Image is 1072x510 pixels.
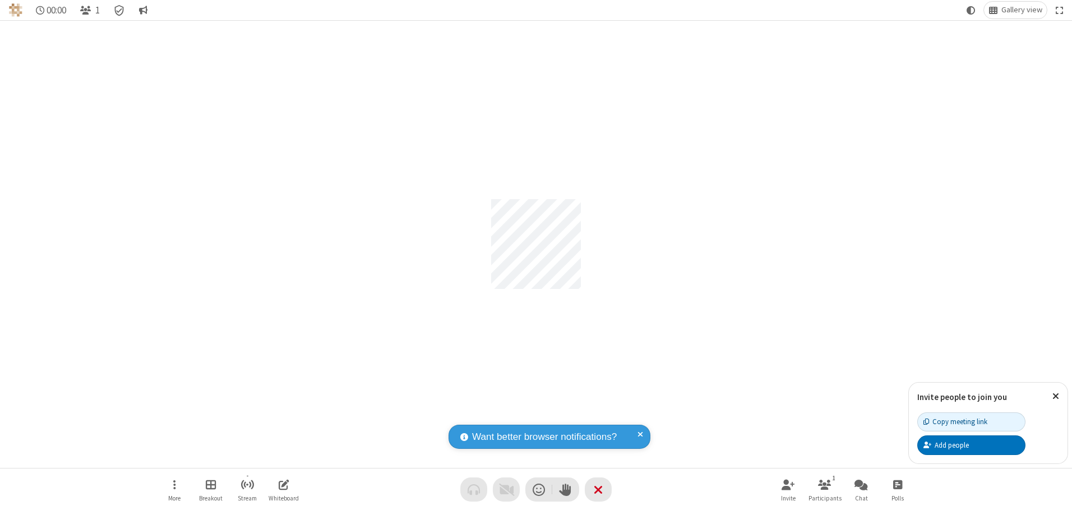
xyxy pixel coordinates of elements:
[1051,2,1068,19] button: Fullscreen
[109,2,130,19] div: Meeting details Encryption enabled
[984,2,1047,19] button: Change layout
[585,477,612,502] button: End or leave meeting
[460,477,487,502] button: Audio problem - check your Internet connection or call by phone
[47,5,66,16] span: 00:00
[781,495,796,502] span: Invite
[917,435,1025,454] button: Add people
[552,477,579,502] button: Raise hand
[1044,383,1068,410] button: Close popover
[855,495,868,502] span: Chat
[808,495,842,502] span: Participants
[158,474,191,506] button: Open menu
[771,474,805,506] button: Invite participants (Alt+I)
[808,474,842,506] button: Open participant list
[917,392,1007,402] label: Invite people to join you
[881,474,914,506] button: Open poll
[230,474,264,506] button: Start streaming
[9,3,22,17] img: QA Selenium DO NOT DELETE OR CHANGE
[472,430,617,444] span: Want better browser notifications?
[267,474,301,506] button: Open shared whiteboard
[238,495,257,502] span: Stream
[199,495,223,502] span: Breakout
[962,2,980,19] button: Using system theme
[844,474,878,506] button: Open chat
[194,474,228,506] button: Manage Breakout Rooms
[269,495,299,502] span: Whiteboard
[168,495,181,502] span: More
[31,2,71,19] div: Timer
[134,2,152,19] button: Conversation
[95,5,100,16] span: 1
[917,412,1025,431] button: Copy meeting link
[923,416,987,427] div: Copy meeting link
[891,495,904,502] span: Polls
[493,477,520,502] button: Video
[525,477,552,502] button: Send a reaction
[75,2,104,19] button: Open participant list
[1001,6,1042,15] span: Gallery view
[829,473,839,483] div: 1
